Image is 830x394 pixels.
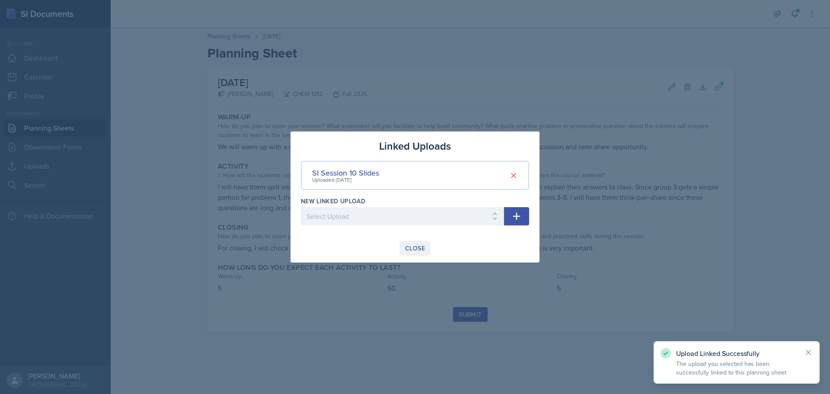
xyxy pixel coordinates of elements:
[676,359,797,377] p: The upload you selected has been successfully linked to this planning sheet
[676,349,797,358] p: Upload Linked Successfully
[312,167,379,179] div: SI Session 10 Slides
[312,176,379,184] div: Uploaded [DATE]
[399,241,431,256] button: Close
[301,197,365,205] label: New Linked Upload
[405,245,425,252] div: Close
[379,138,451,154] h3: Linked Uploads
